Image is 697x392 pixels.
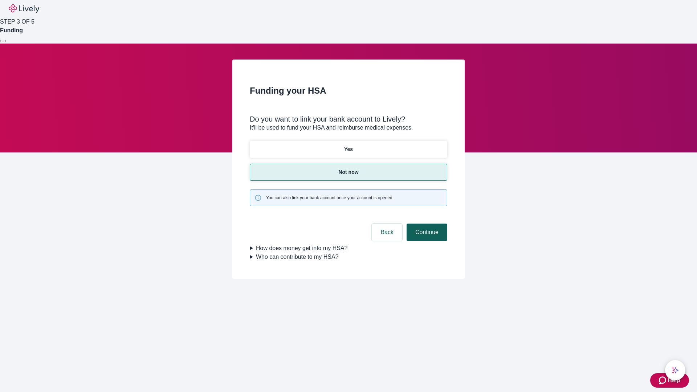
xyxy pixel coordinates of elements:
[250,244,447,253] summary: How does money get into my HSA?
[9,4,39,13] img: Lively
[344,146,353,153] p: Yes
[372,224,402,241] button: Back
[668,376,680,385] span: Help
[659,376,668,385] svg: Zendesk support icon
[250,141,447,158] button: Yes
[250,123,447,132] p: It'll be used to fund your HSA and reimburse medical expenses.
[250,164,447,181] button: Not now
[650,373,689,388] button: Zendesk support iconHelp
[250,253,447,261] summary: Who can contribute to my HSA?
[665,360,685,380] button: chat
[407,224,447,241] button: Continue
[672,367,679,374] svg: Lively AI Assistant
[266,195,394,201] span: You can also link your bank account once your account is opened.
[250,115,447,123] div: Do you want to link your bank account to Lively?
[250,84,447,97] h2: Funding your HSA
[338,168,358,176] p: Not now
